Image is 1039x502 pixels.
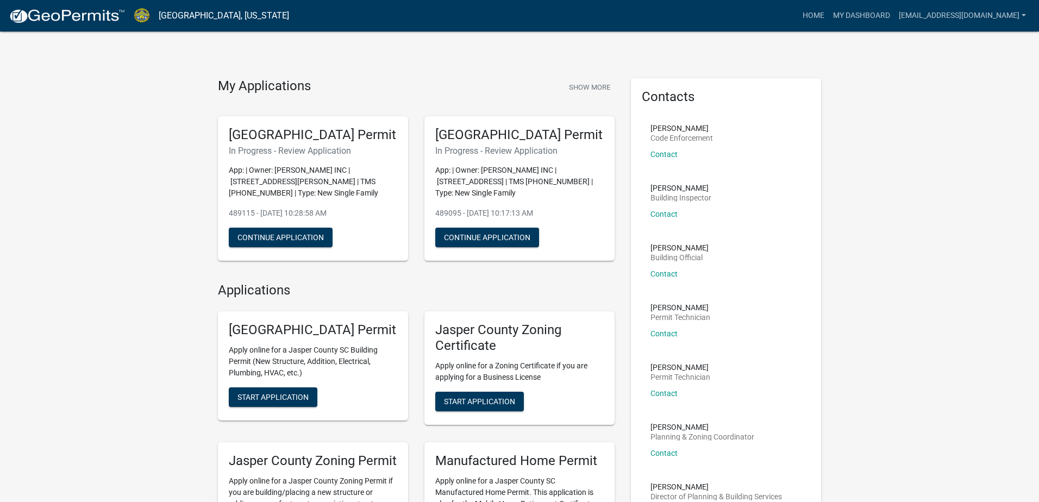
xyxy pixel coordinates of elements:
span: Start Application [237,393,309,401]
a: [EMAIL_ADDRESS][DOMAIN_NAME] [894,5,1030,26]
button: Continue Application [229,228,333,247]
p: [PERSON_NAME] [650,363,710,371]
p: [PERSON_NAME] [650,124,713,132]
h5: Manufactured Home Permit [435,453,604,469]
button: Continue Application [435,228,539,247]
h5: Jasper County Zoning Certificate [435,322,604,354]
p: Building Official [650,254,709,261]
h5: [GEOGRAPHIC_DATA] Permit [435,127,604,143]
button: Start Application [435,392,524,411]
button: Start Application [229,387,317,407]
h4: My Applications [218,78,311,95]
a: Contact [650,389,678,398]
p: Permit Technician [650,313,710,321]
a: [GEOGRAPHIC_DATA], [US_STATE] [159,7,289,25]
button: Show More [565,78,615,96]
p: Director of Planning & Building Services [650,493,782,500]
p: Building Inspector [650,194,711,202]
a: Contact [650,329,678,338]
p: App: | Owner: [PERSON_NAME] INC | [STREET_ADDRESS] | TMS [PHONE_NUMBER] | Type: New Single Family [435,165,604,199]
p: [PERSON_NAME] [650,244,709,252]
p: [PERSON_NAME] [650,423,754,431]
p: [PERSON_NAME] [650,184,711,192]
p: [PERSON_NAME] [650,483,782,491]
p: App: | Owner: [PERSON_NAME] INC | [STREET_ADDRESS][PERSON_NAME] | TMS [PHONE_NUMBER] | Type: New ... [229,165,397,199]
p: Planning & Zoning Coordinator [650,433,754,441]
h5: Jasper County Zoning Permit [229,453,397,469]
a: My Dashboard [829,5,894,26]
p: Code Enforcement [650,134,713,142]
h6: In Progress - Review Application [229,146,397,156]
p: [PERSON_NAME] [650,304,710,311]
p: Permit Technician [650,373,710,381]
p: Apply online for a Zoning Certificate if you are applying for a Business License [435,360,604,383]
p: 489115 - [DATE] 10:28:58 AM [229,208,397,219]
h4: Applications [218,283,615,298]
a: Contact [650,449,678,457]
a: Contact [650,150,678,159]
span: Start Application [444,397,515,405]
h5: [GEOGRAPHIC_DATA] Permit [229,127,397,143]
h6: In Progress - Review Application [435,146,604,156]
h5: [GEOGRAPHIC_DATA] Permit [229,322,397,338]
a: Contact [650,210,678,218]
img: Jasper County, South Carolina [134,8,150,23]
p: 489095 - [DATE] 10:17:13 AM [435,208,604,219]
h5: Contacts [642,89,810,105]
a: Contact [650,269,678,278]
a: Home [798,5,829,26]
p: Apply online for a Jasper County SC Building Permit (New Structure, Addition, Electrical, Plumbin... [229,344,397,379]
